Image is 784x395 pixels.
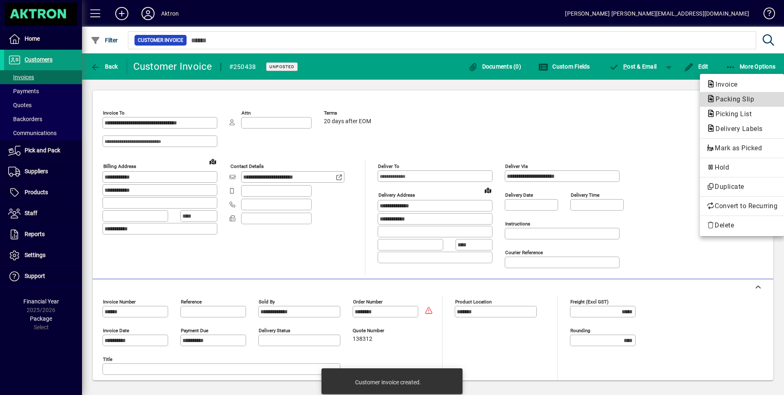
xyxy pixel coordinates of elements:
span: Duplicate [707,182,777,192]
span: Picking List [707,110,756,118]
span: Delete [707,220,777,230]
span: Invoice [707,80,742,88]
span: Mark as Picked [707,143,777,153]
span: Convert to Recurring [707,201,777,211]
span: Packing Slip [707,95,758,103]
span: Hold [707,163,777,172]
span: Delivery Labels [707,125,767,133]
